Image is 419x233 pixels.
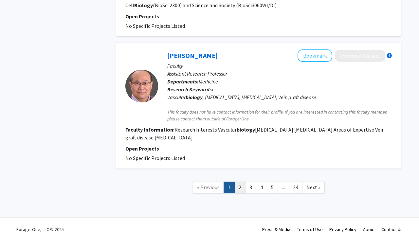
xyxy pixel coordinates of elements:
[193,182,224,193] a: Previous Page
[335,50,385,62] button: Compose Request to Yan Ji
[262,226,290,232] a: Press & Media
[245,182,256,193] a: 3
[224,182,235,193] a: 1
[237,126,255,133] b: biology
[199,78,218,85] span: Medicine
[5,204,28,228] iframe: Chat
[116,175,401,202] nav: Page navigation
[282,184,285,190] span: ...
[302,182,325,193] a: Next
[125,126,174,133] b: Faculty Information:
[306,184,320,190] span: Next »
[167,86,213,93] b: Research Keywords:
[125,23,185,29] span: No Specific Projects Listed
[125,145,392,152] p: Open Projects
[134,2,153,9] b: Biology
[186,94,203,100] b: biology
[297,226,323,232] a: Terms of Use
[167,51,218,60] a: [PERSON_NAME]
[167,70,392,78] p: Assistant Research Professor
[167,109,392,122] span: This faculty does not have contact information for their profile. If you are interested in contac...
[256,182,267,193] a: 4
[125,126,385,141] fg-read-more: Research Interests Vascular [MEDICAL_DATA] [MEDICAL_DATA] Areas of Expertise Vein graft disease [...
[167,78,199,85] b: Departments:
[167,62,392,70] p: Faculty
[387,53,392,58] div: More information
[167,93,392,101] div: Vascular , [MEDICAL_DATA], [MEDICAL_DATA], Vein graft disease
[329,226,356,232] a: Privacy Policy
[234,182,246,193] a: 2
[197,184,220,190] span: « Previous
[363,226,375,232] a: About
[298,49,332,62] button: Add Yan Ji to Bookmarks
[267,182,278,193] a: 5
[125,155,185,161] span: No Specific Projects Listed
[289,182,302,193] a: 24
[381,226,403,232] a: Contact Us
[125,12,392,20] p: Open Projects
